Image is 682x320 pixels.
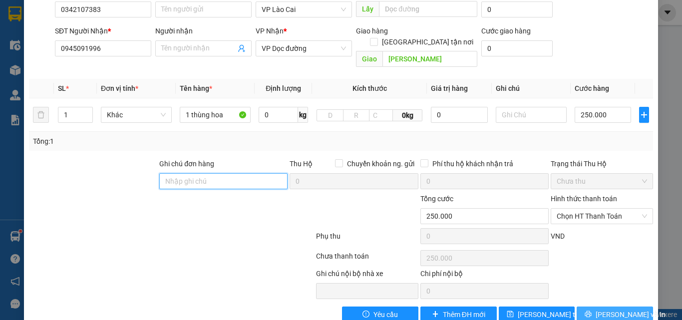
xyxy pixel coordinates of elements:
[369,109,393,121] input: C
[356,27,388,35] span: Giao hàng
[373,309,398,320] span: Yêu cầu
[481,40,553,56] input: Cước giao hàng
[343,109,370,121] input: R
[55,25,151,36] div: SĐT Người Nhận
[507,311,514,319] span: save
[585,311,592,319] span: printer
[266,84,301,92] span: Định lượng
[159,173,288,189] input: Ghi chú đơn hàng
[551,158,653,169] div: Trạng thái Thu Hộ
[362,311,369,319] span: exclamation-circle
[443,309,485,320] span: Thêm ĐH mới
[382,51,477,67] input: Dọc đường
[298,107,308,123] span: kg
[262,2,346,17] span: VP Lào Cai
[575,84,609,92] span: Cước hàng
[481,1,553,17] input: Cước lấy hàng
[14,38,110,55] strong: 024 3236 3236 -
[431,84,468,92] span: Giá trị hàng
[343,158,418,169] span: Chuyển khoản ng. gửi
[315,251,419,268] div: Chưa thanh toán
[356,51,382,67] span: Giao
[379,1,477,17] input: Dọc đường
[496,107,567,123] input: Ghi Chú
[551,232,565,240] span: VND
[352,84,387,92] span: Kích thước
[159,160,214,168] label: Ghi chú đơn hàng
[316,268,418,283] div: Ghi chú nội bộ nhà xe
[639,107,649,123] button: plus
[107,107,166,122] span: Khác
[315,231,419,248] div: Phụ thu
[596,309,666,320] span: [PERSON_NAME] và In
[317,109,343,121] input: D
[180,84,212,92] span: Tên hàng
[551,195,617,203] label: Hình thức thanh toán
[557,209,647,224] span: Chọn HT Thanh Toán
[420,195,453,203] span: Tổng cước
[262,41,346,56] span: VP Dọc đường
[420,268,549,283] div: Chi phí nội bộ
[393,109,422,121] span: 0kg
[155,25,252,36] div: Người nhận
[378,36,477,47] span: [GEOGRAPHIC_DATA] tận nơi
[12,67,111,84] span: Gửi hàng Hạ Long: Hotline:
[101,84,138,92] span: Đơn vị tính
[492,79,571,98] th: Ghi chú
[356,1,379,17] span: Lấy
[557,174,647,189] span: Chưa thu
[518,309,598,320] span: [PERSON_NAME] thay đổi
[30,47,109,64] strong: 0888 827 827 - 0848 827 827
[640,111,649,119] span: plus
[256,27,284,35] span: VP Nhận
[180,107,251,123] input: VD: Bàn, Ghế
[14,29,110,64] span: Gửi hàng [GEOGRAPHIC_DATA]: Hotline:
[20,5,103,26] strong: Công ty TNHH Phúc Xuyên
[238,44,246,52] span: user-add
[33,136,264,147] div: Tổng: 1
[481,27,531,35] label: Cước giao hàng
[33,107,49,123] button: delete
[58,84,66,92] span: SL
[428,158,517,169] span: Phí thu hộ khách nhận trả
[290,160,313,168] span: Thu Hộ
[432,311,439,319] span: plus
